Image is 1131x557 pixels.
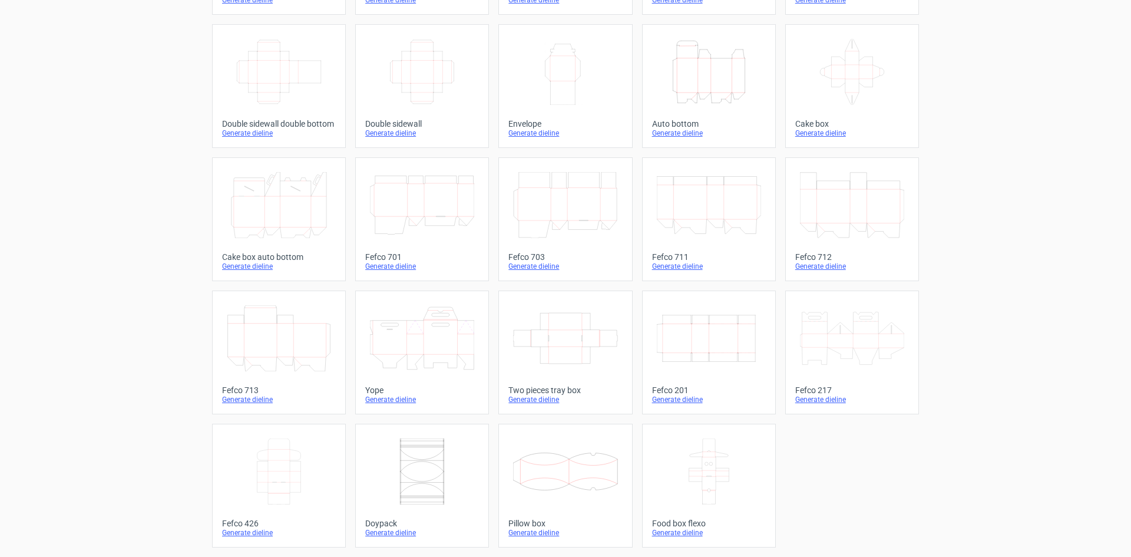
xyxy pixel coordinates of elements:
div: Generate dieline [508,395,622,404]
a: Fefco 426Generate dieline [212,424,346,548]
div: Generate dieline [222,262,336,271]
div: Double sidewall [365,119,479,128]
a: Double sidewallGenerate dieline [355,24,489,148]
a: Fefco 711Generate dieline [642,157,776,281]
div: Auto bottom [652,119,766,128]
div: Food box flexo [652,519,766,528]
a: Double sidewall double bottomGenerate dieline [212,24,346,148]
div: Generate dieline [222,128,336,138]
div: Doypack [365,519,479,528]
div: Fefco 711 [652,252,766,262]
a: Fefco 217Generate dieline [785,291,919,414]
div: Generate dieline [365,395,479,404]
div: Generate dieline [652,262,766,271]
div: Two pieces tray box [508,385,622,395]
div: Generate dieline [365,528,479,538]
a: Auto bottomGenerate dieline [642,24,776,148]
div: Cake box auto bottom [222,252,336,262]
a: Pillow boxGenerate dieline [498,424,632,548]
a: Fefco 712Generate dieline [785,157,919,281]
div: Generate dieline [795,262,909,271]
div: Generate dieline [508,262,622,271]
div: Generate dieline [222,395,336,404]
div: Generate dieline [365,262,479,271]
a: Fefco 713Generate dieline [212,291,346,414]
div: Fefco 703 [508,252,622,262]
div: Fefco 201 [652,385,766,395]
div: Yope [365,385,479,395]
div: Cake box [795,119,909,128]
div: Fefco 713 [222,385,336,395]
div: Pillow box [508,519,622,528]
div: Generate dieline [652,128,766,138]
div: Fefco 426 [222,519,336,528]
div: Envelope [508,119,622,128]
a: Fefco 201Generate dieline [642,291,776,414]
div: Generate dieline [652,528,766,538]
div: Generate dieline [508,128,622,138]
div: Generate dieline [365,128,479,138]
a: Fefco 703Generate dieline [498,157,632,281]
div: Generate dieline [652,395,766,404]
a: DoypackGenerate dieline [355,424,489,548]
a: EnvelopeGenerate dieline [498,24,632,148]
a: Food box flexoGenerate dieline [642,424,776,548]
div: Double sidewall double bottom [222,119,336,128]
div: Fefco 701 [365,252,479,262]
div: Fefco 217 [795,385,909,395]
a: Fefco 701Generate dieline [355,157,489,281]
div: Generate dieline [508,528,622,538]
a: Cake boxGenerate dieline [785,24,919,148]
div: Generate dieline [222,528,336,538]
a: Two pieces tray boxGenerate dieline [498,291,632,414]
a: YopeGenerate dieline [355,291,489,414]
div: Fefco 712 [795,252,909,262]
div: Generate dieline [795,128,909,138]
a: Cake box auto bottomGenerate dieline [212,157,346,281]
div: Generate dieline [795,395,909,404]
